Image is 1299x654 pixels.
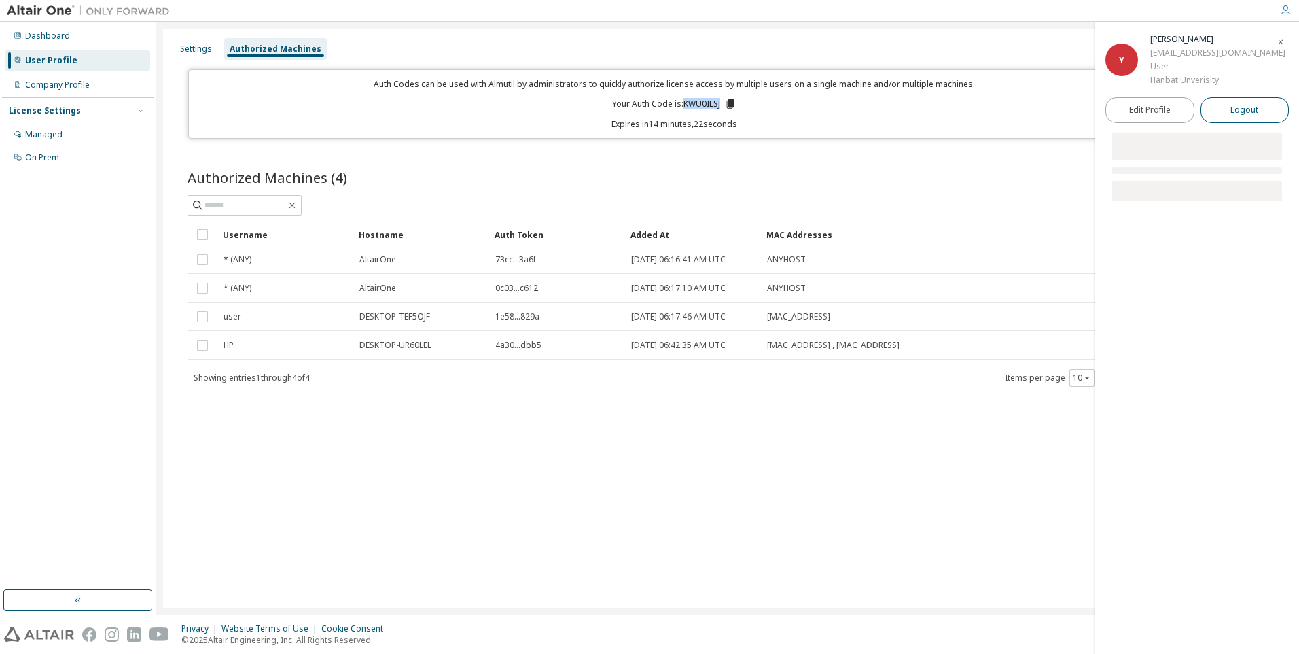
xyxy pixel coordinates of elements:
span: user [224,311,241,322]
div: Privacy [181,623,221,634]
div: Settings [180,44,212,54]
div: Managed [25,129,63,140]
span: DESKTOP-UR60LEL [359,340,431,351]
div: Authorized Machines [230,44,321,54]
img: altair_logo.svg [4,627,74,642]
div: User Profile [25,55,77,66]
span: Y [1119,54,1124,66]
span: * (ANY) [224,254,251,265]
img: youtube.svg [149,627,169,642]
span: DESKTOP-TEF5OJF [359,311,430,322]
div: On Prem [25,152,59,163]
div: Hostname [359,224,484,245]
span: ANYHOST [767,283,806,294]
p: Auth Codes can be used with Almutil by administrators to quickly authorize license access by mult... [197,78,1153,90]
span: Authorized Machines (4) [188,168,347,187]
div: Company Profile [25,80,90,90]
span: Showing entries 1 through 4 of 4 [194,372,310,383]
span: HP [224,340,234,351]
span: AltairOne [359,283,396,294]
span: [DATE] 06:16:41 AM UTC [631,254,726,265]
div: Auth Token [495,224,620,245]
span: * (ANY) [224,283,251,294]
div: User [1150,60,1285,73]
img: Altair One [7,4,177,18]
div: Yoon Seokil [1150,33,1285,46]
span: [DATE] 06:17:10 AM UTC [631,283,726,294]
span: [DATE] 06:17:46 AM UTC [631,311,726,322]
div: Username [223,224,348,245]
img: instagram.svg [105,627,119,642]
div: Website Terms of Use [221,623,321,634]
div: Hanbat Unverisity [1150,73,1285,87]
img: linkedin.svg [127,627,141,642]
button: Logout [1200,97,1289,123]
p: Your Auth Code is: KWU0ILSJ [612,98,736,110]
span: 1e58...829a [495,311,539,322]
span: ANYHOST [767,254,806,265]
span: Edit Profile [1129,105,1171,116]
span: [MAC_ADDRESS] , [MAC_ADDRESS] [767,340,900,351]
span: [DATE] 06:42:35 AM UTC [631,340,726,351]
span: 73cc...3a6f [495,254,536,265]
div: Cookie Consent [321,623,391,634]
div: License Settings [9,105,81,116]
span: 4a30...dbb5 [495,340,541,351]
div: [EMAIL_ADDRESS][DOMAIN_NAME] [1150,46,1285,60]
span: 0c03...c612 [495,283,538,294]
p: © 2025 Altair Engineering, Inc. All Rights Reserved. [181,634,391,646]
div: Dashboard [25,31,70,41]
span: AltairOne [359,254,396,265]
div: Added At [630,224,755,245]
span: [MAC_ADDRESS] [767,311,830,322]
span: Logout [1230,103,1258,117]
span: Items per page [1005,369,1095,387]
div: MAC Addresses [766,224,1125,245]
img: facebook.svg [82,627,96,642]
p: Expires in 14 minutes, 22 seconds [197,118,1153,130]
a: Edit Profile [1105,97,1194,123]
button: 10 [1073,373,1091,383]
